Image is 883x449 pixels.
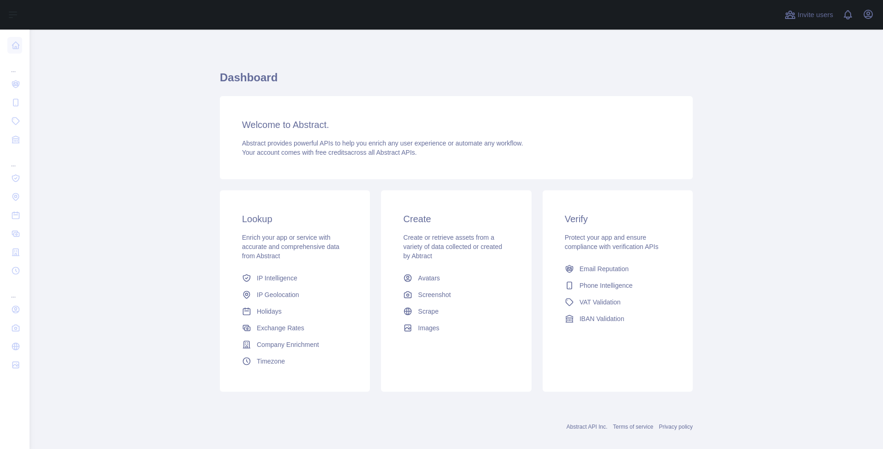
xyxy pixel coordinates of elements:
span: Scrape [418,307,438,316]
a: IBAN Validation [561,310,674,327]
span: IP Geolocation [257,290,299,299]
span: Exchange Rates [257,323,304,333]
span: Avatars [418,273,440,283]
a: Abstract API Inc. [567,424,608,430]
span: VAT Validation [580,297,621,307]
span: Holidays [257,307,282,316]
a: Phone Intelligence [561,277,674,294]
a: Holidays [238,303,351,320]
div: ... [7,150,22,168]
span: Phone Intelligence [580,281,633,290]
a: Scrape [399,303,513,320]
a: Images [399,320,513,336]
span: Create or retrieve assets from a variety of data collected or created by Abtract [403,234,502,260]
span: Abstract provides powerful APIs to help you enrich any user experience or automate any workflow. [242,140,523,147]
span: Email Reputation [580,264,629,273]
button: Invite users [783,7,835,22]
h1: Dashboard [220,70,693,92]
a: Screenshot [399,286,513,303]
span: Invite users [798,10,833,20]
a: Avatars [399,270,513,286]
a: IP Intelligence [238,270,351,286]
a: Terms of service [613,424,653,430]
span: Your account comes with across all Abstract APIs. [242,149,417,156]
span: Protect your app and ensure compliance with verification APIs [565,234,659,250]
h3: Verify [565,212,671,225]
a: Privacy policy [659,424,693,430]
h3: Lookup [242,212,348,225]
span: IP Intelligence [257,273,297,283]
div: ... [7,55,22,74]
a: Company Enrichment [238,336,351,353]
span: free credits [315,149,347,156]
a: Exchange Rates [238,320,351,336]
span: Images [418,323,439,333]
a: VAT Validation [561,294,674,310]
span: Company Enrichment [257,340,319,349]
span: Timezone [257,357,285,366]
div: ... [7,281,22,299]
h3: Welcome to Abstract. [242,118,671,131]
h3: Create [403,212,509,225]
a: Email Reputation [561,261,674,277]
a: IP Geolocation [238,286,351,303]
a: Timezone [238,353,351,370]
span: IBAN Validation [580,314,624,323]
span: Screenshot [418,290,451,299]
span: Enrich your app or service with accurate and comprehensive data from Abstract [242,234,339,260]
